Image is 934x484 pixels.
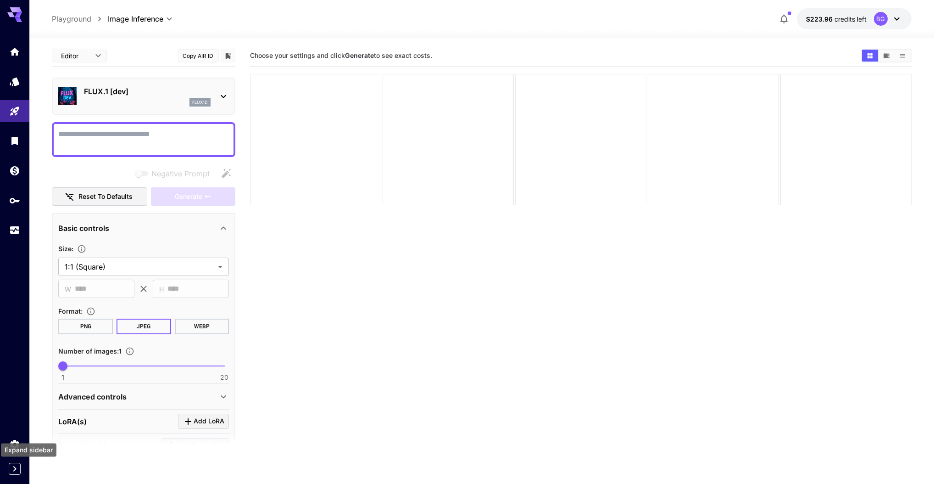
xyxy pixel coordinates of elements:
[178,49,219,62] button: Copy AIR ID
[9,165,20,176] div: Wallet
[58,391,127,402] p: Advanced controls
[834,15,867,23] span: credits left
[194,416,224,427] span: Add LoRA
[73,244,90,253] button: Adjust the dimensions of the generated image by specifying its width and height in pixels, or sel...
[9,195,20,206] div: API Keys
[9,106,20,117] div: Playground
[806,15,834,23] span: $223.96
[58,245,73,253] span: Size :
[133,168,217,179] span: Negative prompts are not compatible with the selected model.
[345,51,374,59] b: Generate
[9,135,20,146] div: Library
[220,373,228,382] span: 20
[58,217,229,239] div: Basic controls
[52,187,147,206] button: Reset to defaults
[151,168,210,179] span: Negative Prompt
[84,86,211,97] p: FLUX.1 [dev]
[175,319,229,334] button: WEBP
[895,50,911,62] button: Show media in list view
[862,50,878,62] button: Show media in grid view
[58,82,229,110] div: FLUX.1 [dev]flux1d
[806,14,867,24] div: $223.9602
[178,414,229,429] button: Click to add LoRA
[65,284,71,294] span: W
[861,49,912,62] div: Show media in grid viewShow media in video viewShow media in list view
[58,307,83,315] span: Format :
[65,261,214,272] span: 1:1 (Square)
[1,443,56,456] div: Expand sidebar
[83,307,99,316] button: Choose the file format for the output image.
[874,12,888,26] div: BG
[58,416,87,427] p: LoRA(s)
[122,347,138,356] button: Specify how many images to generate in a single request. Each image generation will be charged se...
[58,319,113,334] button: PNG
[61,373,64,382] span: 1
[9,439,20,450] div: Settings
[52,13,108,24] nav: breadcrumb
[192,99,208,106] p: flux1d
[250,51,432,59] span: Choose your settings and click to see exact costs.
[224,50,232,61] button: Add to library
[58,347,122,355] span: Number of images : 1
[9,463,21,475] button: Expand sidebar
[9,46,20,57] div: Home
[878,50,895,62] button: Show media in video view
[159,284,164,294] span: H
[9,76,20,87] div: Models
[108,13,163,24] span: Image Inference
[52,13,91,24] a: Playground
[58,223,109,234] p: Basic controls
[58,386,229,408] div: Advanced controls
[9,225,20,236] div: Usage
[797,8,912,29] button: $223.9602BG
[117,319,171,334] button: JPEG
[61,51,89,61] span: Editor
